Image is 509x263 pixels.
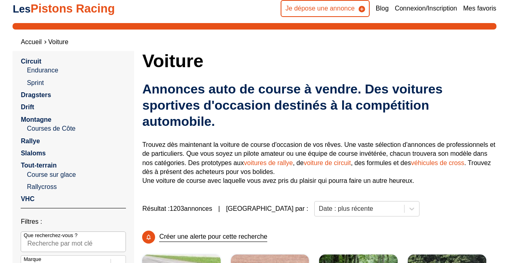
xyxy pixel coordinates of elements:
[395,4,457,13] a: Connexion/Inscription
[21,116,51,123] a: Montagne
[226,204,308,213] p: [GEOGRAPHIC_DATA] par :
[376,4,389,13] a: Blog
[27,124,126,133] a: Courses de Côte
[218,204,220,213] span: |
[21,58,41,65] a: Circuit
[13,3,30,15] span: Les
[23,256,41,263] p: Marque
[21,231,126,252] input: Que recherchez-vous ?
[27,66,126,75] a: Endurance
[21,104,34,110] a: Drift
[142,51,496,70] h1: Voiture
[13,2,115,15] a: LesPistons Racing
[463,4,496,13] a: Mes favoris
[21,217,126,226] p: Filtres :
[21,162,57,169] a: Tout-terrain
[21,138,40,144] a: Rallye
[21,91,51,98] a: Dragsters
[21,195,34,202] a: VHC
[27,170,126,179] a: Course sur glace
[411,159,464,166] a: véhicules de cross
[142,204,212,213] span: Résultat : 1203 annonces
[142,140,496,186] p: Trouvez dès maintenant la voiture de course d'occasion de vos rêves. Une vaste sélection d'annonc...
[304,159,351,166] a: voiture de circuit
[27,78,126,87] a: Sprint
[48,38,68,45] a: Voiture
[159,232,267,242] p: Créer une alerte pour cette recherche
[27,182,126,191] a: Rallycross
[21,38,42,45] a: Accueil
[23,232,77,239] p: Que recherchez-vous ?
[142,81,496,129] h2: Annonces auto de course à vendre. Des voitures sportives d'occasion destinés à la compétition aut...
[244,159,293,166] a: voitures de rallye
[21,150,45,157] a: Slaloms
